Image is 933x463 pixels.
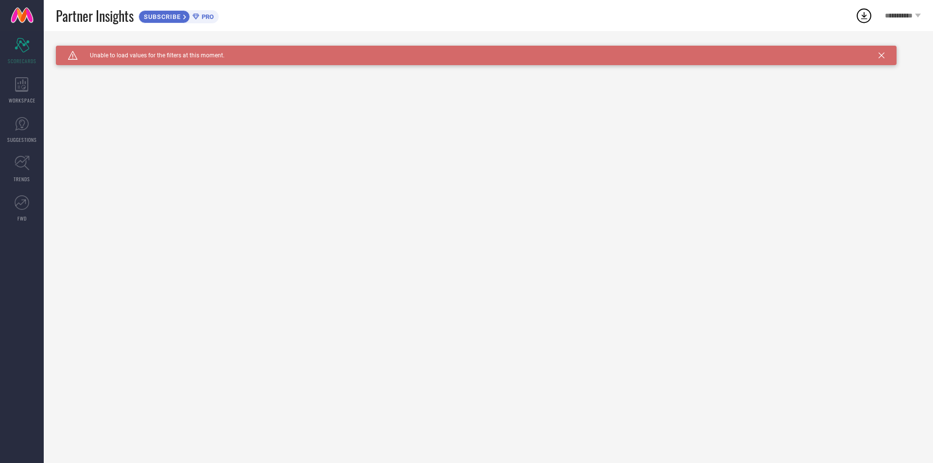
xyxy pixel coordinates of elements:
[17,215,27,222] span: FWD
[56,6,134,26] span: Partner Insights
[9,97,35,104] span: WORKSPACE
[855,7,873,24] div: Open download list
[138,8,219,23] a: SUBSCRIBEPRO
[139,13,183,20] span: SUBSCRIBE
[199,13,214,20] span: PRO
[14,175,30,183] span: TRENDS
[8,57,36,65] span: SCORECARDS
[78,52,225,59] span: Unable to load values for the filters at this moment.
[7,136,37,143] span: SUGGESTIONS
[56,46,921,53] div: Unable to load filters at this moment. Please try later.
